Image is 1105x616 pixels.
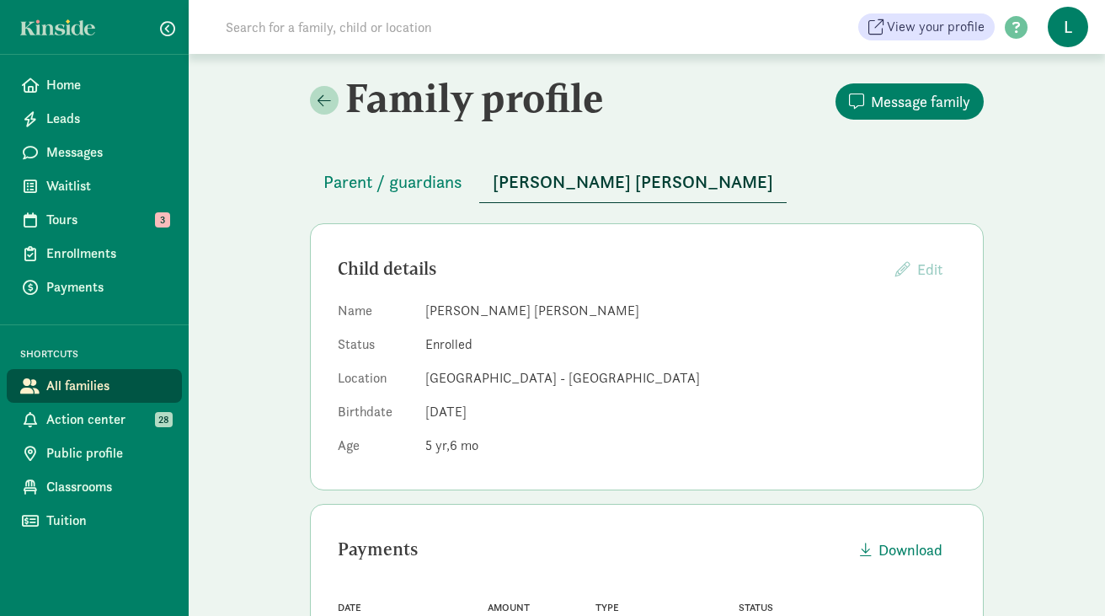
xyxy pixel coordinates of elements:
[310,74,643,121] h2: Family profile
[310,162,476,202] button: Parent / guardians
[488,602,530,613] span: Amount
[7,68,182,102] a: Home
[216,10,688,44] input: Search for a family, child or location
[338,255,882,282] div: Child details
[46,176,168,196] span: Waitlist
[338,368,412,395] dt: Location
[7,403,182,437] a: Action center 28
[338,536,846,563] div: Payments
[878,538,942,561] span: Download
[846,532,956,568] button: Download
[46,75,168,95] span: Home
[595,602,619,613] span: Type
[155,412,173,427] span: 28
[7,169,182,203] a: Waitlist
[46,410,168,430] span: Action center
[479,173,787,192] a: [PERSON_NAME] [PERSON_NAME]
[46,511,168,531] span: Tuition
[7,470,182,504] a: Classrooms
[46,376,168,396] span: All families
[46,443,168,463] span: Public profile
[1048,7,1088,47] span: L
[7,369,182,403] a: All families
[46,210,168,230] span: Tours
[7,237,182,271] a: Enrollments
[7,136,182,169] a: Messages
[425,301,956,321] dd: [PERSON_NAME] [PERSON_NAME]
[882,251,956,287] button: Edit
[323,169,462,196] span: Parent / guardians
[338,402,412,429] dt: Birthdate
[425,368,956,388] dd: [GEOGRAPHIC_DATA] - [GEOGRAPHIC_DATA]
[425,437,450,454] span: 5
[7,504,182,538] a: Tuition
[46,477,168,497] span: Classrooms
[338,436,412,463] dt: Age
[7,437,182,470] a: Public profile
[7,102,182,136] a: Leads
[46,277,168,297] span: Payments
[917,260,942,279] span: Edit
[739,602,773,613] span: Status
[338,301,412,328] dt: Name
[338,602,361,613] span: Date
[155,212,170,228] span: 3
[479,162,787,203] button: [PERSON_NAME] [PERSON_NAME]
[7,271,182,304] a: Payments
[46,244,168,264] span: Enrollments
[46,142,168,163] span: Messages
[871,90,970,113] span: Message family
[858,13,995,40] a: View your profile
[46,109,168,129] span: Leads
[835,83,984,120] button: Message family
[887,17,985,37] span: View your profile
[7,203,182,237] a: Tours 3
[1021,535,1105,616] iframe: Chat Widget
[425,403,467,420] span: [DATE]
[310,173,476,192] a: Parent / guardians
[493,169,773,196] span: [PERSON_NAME] [PERSON_NAME]
[425,335,956,355] dd: Enrolled
[338,335,412,362] dt: Status
[450,437,478,454] span: 6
